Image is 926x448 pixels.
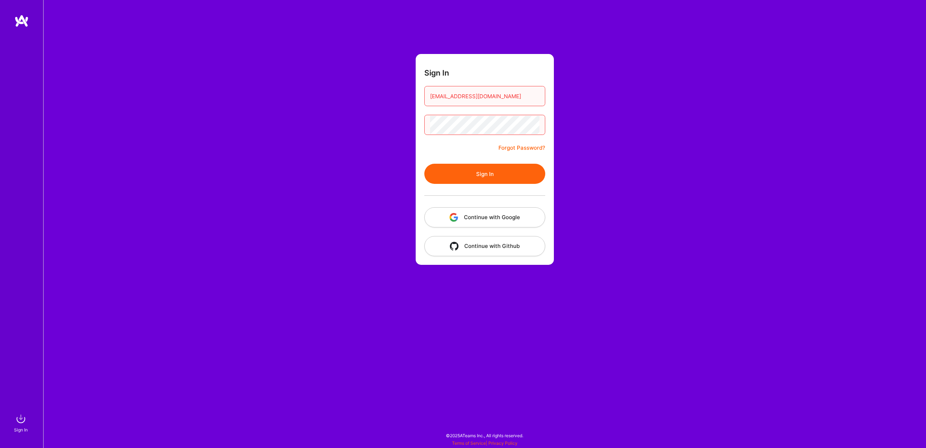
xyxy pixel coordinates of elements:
div: © 2025 ATeams Inc., All rights reserved. [43,426,926,444]
div: Sign In [14,426,28,434]
span: | [452,440,518,446]
button: Continue with Github [424,236,545,256]
img: icon [450,213,458,222]
img: sign in [14,412,28,426]
button: Sign In [424,164,545,184]
a: Terms of Service [452,440,486,446]
input: Email... [430,87,539,105]
a: Privacy Policy [488,440,518,446]
h3: Sign In [424,68,449,77]
a: Forgot Password? [498,144,545,152]
a: sign inSign In [15,412,28,434]
img: icon [450,242,459,250]
button: Continue with Google [424,207,545,227]
img: logo [14,14,29,27]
